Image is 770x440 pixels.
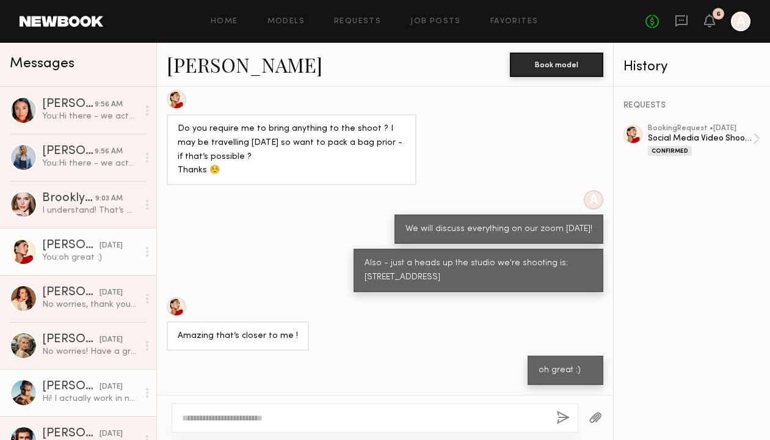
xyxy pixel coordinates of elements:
div: Do you require me to bring anything to the shoot ? I may be travelling [DATE] so want to pack a b... [178,122,405,178]
div: [PERSON_NAME] [42,98,95,111]
a: Book model [510,59,603,69]
div: [DATE] [100,240,123,252]
a: [PERSON_NAME] [167,51,322,78]
div: Confirmed [648,146,692,156]
div: Also - just a heads up the studio we're shooting is: [STREET_ADDRESS] [365,257,592,285]
div: [PERSON_NAME] [42,381,100,393]
div: [DATE] [100,334,123,346]
a: Favorites [490,18,539,26]
div: No worries! Have a great shoot, and keep me in mind for future! 🙂 [42,346,138,358]
div: [PERSON_NAME] [42,428,100,440]
div: [PERSON_NAME] [42,240,100,252]
a: A [731,12,750,31]
div: Social Media Video Shoot 9/24 [648,133,753,144]
div: Hi! I actually work in nyc this week! I get back [DATE] morning 😭 but would love to work with you... [42,393,138,405]
a: Models [267,18,305,26]
div: oh great :) [539,364,592,378]
div: 6 [716,11,721,18]
div: [DATE] [100,428,123,440]
div: booking Request • [DATE] [648,125,753,133]
a: bookingRequest •[DATE]Social Media Video Shoot 9/24Confirmed [648,125,760,156]
a: Home [211,18,238,26]
div: Brooklyn B. [42,193,95,205]
div: No worries, thank you so much! [42,299,138,310]
div: You: Hi there - we actually found someone, but will keep you in mind for the future! [42,111,138,122]
div: [DATE] [100,287,123,299]
div: [DATE] [100,381,123,393]
a: Job Posts [410,18,461,26]
div: [PERSON_NAME] [42,334,100,346]
span: Messages [10,57,74,71]
div: [PERSON_NAME] [42,287,100,299]
div: 9:03 AM [95,193,123,205]
a: Requests [334,18,381,26]
div: You: Hi there - we actually found someone, but will keep you in mind for the future! [42,158,138,169]
div: I understand! That’s my typical rate for inside the county :) Excited to work with you too! [42,205,138,216]
div: [PERSON_NAME] [42,145,95,158]
div: You: oh great :) [42,252,138,263]
div: 9:56 AM [95,99,123,111]
div: History [623,60,760,74]
div: REQUESTS [623,101,760,110]
div: Amazing that’s closer to me ! [178,329,298,343]
div: We will discuss everything on our zoom [DATE]! [405,222,592,237]
div: 9:56 AM [95,146,123,158]
button: Book model [510,53,603,77]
